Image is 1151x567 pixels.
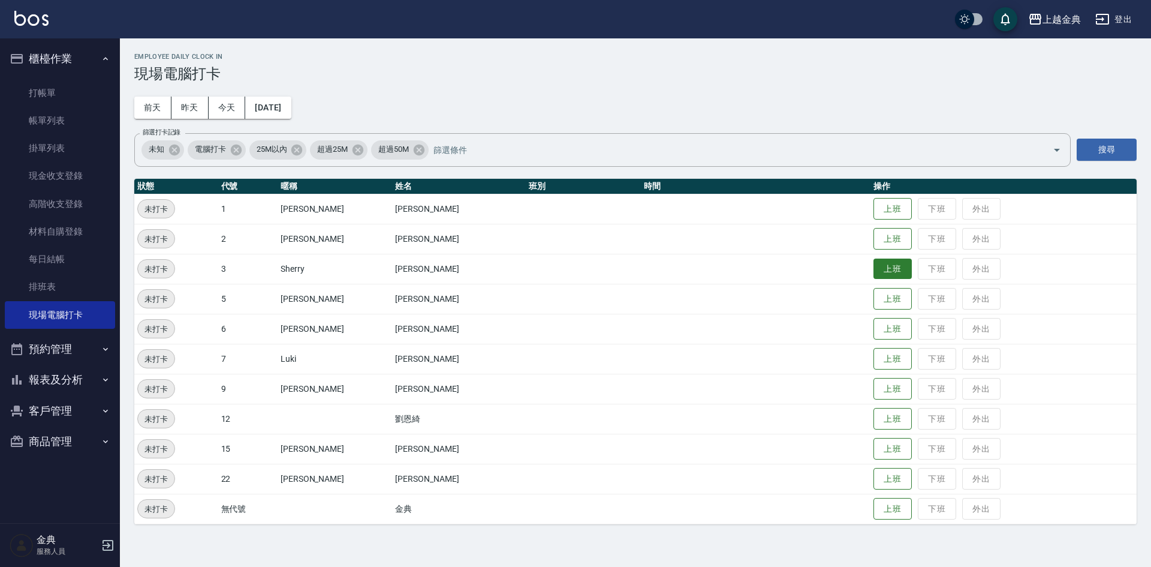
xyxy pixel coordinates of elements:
[870,179,1137,194] th: 操作
[873,259,912,280] button: 上班
[310,143,355,155] span: 超過25M
[138,413,174,425] span: 未打卡
[138,203,174,215] span: 未打卡
[5,395,115,427] button: 客戶管理
[37,534,98,546] h5: 金典
[5,334,115,365] button: 預約管理
[249,143,294,155] span: 25M以內
[371,143,416,155] span: 超過50M
[278,224,393,254] td: [PERSON_NAME]
[1077,139,1137,161] button: 搜尋
[138,353,174,365] span: 未打卡
[873,348,912,370] button: 上班
[218,194,278,224] td: 1
[278,179,393,194] th: 暱稱
[873,498,912,520] button: 上班
[138,263,174,275] span: 未打卡
[278,374,393,404] td: [PERSON_NAME]
[873,198,912,220] button: 上班
[218,464,278,494] td: 22
[873,288,912,310] button: 上班
[218,494,278,524] td: 無代號
[278,464,393,494] td: [PERSON_NAME]
[5,426,115,457] button: 商品管理
[218,434,278,464] td: 15
[1023,7,1086,32] button: 上越金典
[138,473,174,485] span: 未打卡
[5,79,115,107] a: 打帳單
[5,218,115,245] a: 材料自購登錄
[526,179,641,194] th: 班別
[218,224,278,254] td: 2
[392,284,526,314] td: [PERSON_NAME]
[278,284,393,314] td: [PERSON_NAME]
[134,97,171,119] button: 前天
[5,107,115,134] a: 帳單列表
[873,228,912,250] button: 上班
[188,143,233,155] span: 電腦打卡
[371,140,429,160] div: 超過50M
[5,364,115,395] button: 報表及分析
[641,179,870,194] th: 時間
[278,254,393,284] td: Sherry
[249,140,307,160] div: 25M以內
[218,314,278,344] td: 6
[143,128,180,137] label: 篩選打卡記錄
[171,97,209,119] button: 昨天
[278,434,393,464] td: [PERSON_NAME]
[392,464,526,494] td: [PERSON_NAME]
[218,404,278,434] td: 12
[134,53,1137,61] h2: Employee Daily Clock In
[138,323,174,335] span: 未打卡
[392,254,526,284] td: [PERSON_NAME]
[218,254,278,284] td: 3
[138,383,174,395] span: 未打卡
[873,318,912,340] button: 上班
[138,293,174,305] span: 未打卡
[392,344,526,374] td: [PERSON_NAME]
[138,443,174,455] span: 未打卡
[392,194,526,224] td: [PERSON_NAME]
[5,134,115,162] a: 掛單列表
[188,140,246,160] div: 電腦打卡
[218,284,278,314] td: 5
[141,140,184,160] div: 未知
[5,245,115,273] a: 每日結帳
[1042,12,1081,27] div: 上越金典
[138,503,174,515] span: 未打卡
[141,143,171,155] span: 未知
[873,408,912,430] button: 上班
[134,179,218,194] th: 狀態
[278,194,393,224] td: [PERSON_NAME]
[5,190,115,218] a: 高階收支登錄
[14,11,49,26] img: Logo
[5,43,115,74] button: 櫃檯作業
[218,374,278,404] td: 9
[392,179,526,194] th: 姓名
[278,314,393,344] td: [PERSON_NAME]
[218,179,278,194] th: 代號
[392,314,526,344] td: [PERSON_NAME]
[134,65,1137,82] h3: 現場電腦打卡
[1047,140,1066,160] button: Open
[873,468,912,490] button: 上班
[209,97,246,119] button: 今天
[5,162,115,190] a: 現金收支登錄
[245,97,291,119] button: [DATE]
[310,140,367,160] div: 超過25M
[1090,8,1137,31] button: 登出
[392,434,526,464] td: [PERSON_NAME]
[278,344,393,374] td: Luki
[138,233,174,245] span: 未打卡
[392,374,526,404] td: [PERSON_NAME]
[5,301,115,329] a: 現場電腦打卡
[392,494,526,524] td: 金典
[392,404,526,434] td: 劉恩綺
[37,546,98,557] p: 服務人員
[5,273,115,301] a: 排班表
[430,139,1032,160] input: 篩選條件
[993,7,1017,31] button: save
[392,224,526,254] td: [PERSON_NAME]
[10,533,34,557] img: Person
[218,344,278,374] td: 7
